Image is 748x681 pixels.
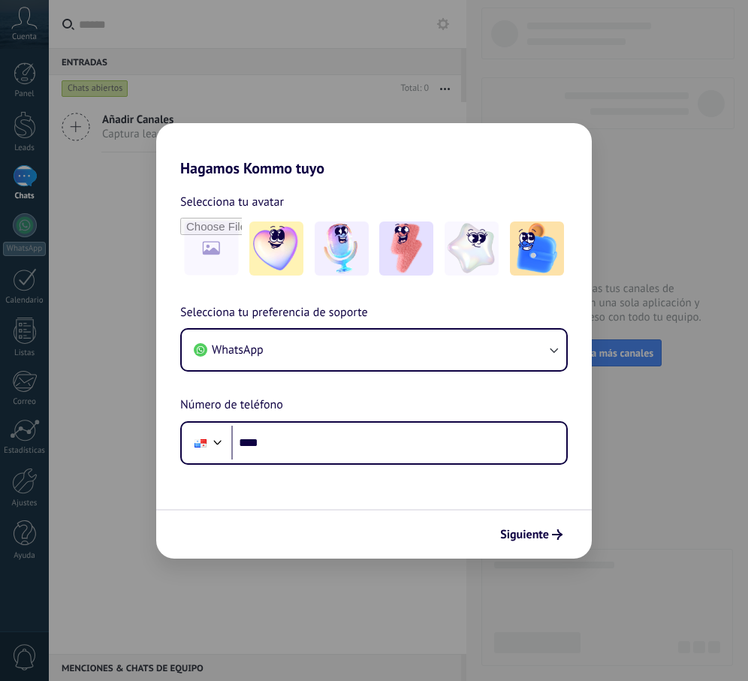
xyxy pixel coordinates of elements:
span: Siguiente [500,529,549,540]
button: Siguiente [493,522,569,547]
div: Panama: + 507 [186,427,215,459]
button: WhatsApp [182,330,566,370]
img: -1.jpeg [249,221,303,276]
img: -5.jpeg [510,221,564,276]
img: -2.jpeg [315,221,369,276]
span: WhatsApp [212,342,264,357]
span: Número de teléfono [180,396,283,415]
img: -3.jpeg [379,221,433,276]
h2: Hagamos Kommo tuyo [156,123,592,177]
span: Selecciona tu preferencia de soporte [180,303,368,323]
span: Selecciona tu avatar [180,192,284,212]
img: -4.jpeg [445,221,499,276]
